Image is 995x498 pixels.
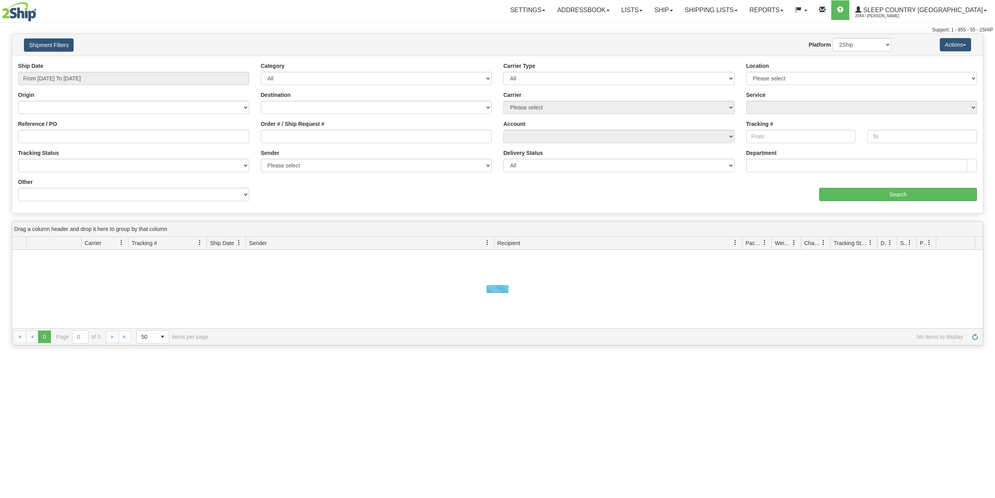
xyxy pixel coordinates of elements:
span: Pickup Status [920,239,926,247]
span: items per page [136,330,208,344]
a: Settings [504,0,551,20]
a: Lists [615,0,648,20]
span: Shipment Issues [900,239,907,247]
span: Ship Date [210,239,234,247]
label: Origin [18,91,34,99]
a: Reports [744,0,789,20]
a: Sleep Country [GEOGRAPHIC_DATA] 2044 / [PERSON_NAME] [849,0,993,20]
span: Recipient [498,239,520,247]
label: Destination [261,91,291,99]
label: Carrier [503,91,521,99]
label: Tracking Status [18,149,59,157]
span: Tracking Status [834,239,868,247]
label: Other [18,178,33,186]
label: Department [746,149,777,157]
a: Delivery Status filter column settings [883,236,897,249]
label: Service [746,91,766,99]
label: Sender [261,149,279,157]
input: To [867,130,977,143]
button: Actions [940,38,971,51]
a: Addressbook [551,0,615,20]
a: Sender filter column settings [481,236,494,249]
a: Shipment Issues filter column settings [903,236,916,249]
span: Carrier [85,239,101,247]
span: No items to display [219,334,963,340]
div: Support: 1 - 855 - 55 - 2SHIP [2,27,993,33]
span: Delivery Status [881,239,887,247]
img: logo2044.jpg [2,2,36,22]
label: Delivery Status [503,149,543,157]
span: 50 [141,333,152,341]
a: Packages filter column settings [758,236,771,249]
label: Account [503,120,525,128]
a: Weight filter column settings [787,236,801,249]
label: Platform [809,41,831,49]
a: Recipient filter column settings [729,236,742,249]
a: Charge filter column settings [817,236,830,249]
button: Shipment Filters [24,38,74,52]
label: Category [261,62,285,70]
div: grid grouping header [12,222,983,237]
label: Tracking # [746,120,773,128]
span: Packages [745,239,762,247]
label: Ship Date [18,62,43,70]
input: Search [819,188,977,201]
a: Refresh [969,331,981,343]
span: Weight [775,239,791,247]
span: Tracking # [132,239,157,247]
a: Tracking Status filter column settings [864,236,877,249]
a: Pickup Status filter column settings [923,236,936,249]
span: Page 0 [38,331,51,343]
span: Page of 0 [56,330,101,344]
label: Location [746,62,769,70]
span: select [156,331,169,343]
span: Sleep Country [GEOGRAPHIC_DATA] [861,7,983,13]
label: Carrier Type [503,62,535,70]
a: Carrier filter column settings [115,236,128,249]
input: From [746,130,856,143]
span: 2044 / [PERSON_NAME] [855,12,914,20]
span: Page sizes drop down [136,330,169,344]
label: Order # / Ship Request # [261,120,325,128]
a: Tracking # filter column settings [193,236,206,249]
a: Shipping lists [679,0,744,20]
span: Sender [249,239,267,247]
a: Ship Date filter column settings [232,236,246,249]
span: Charge [804,239,821,247]
label: Reference / PO [18,120,57,128]
a: Ship [648,0,678,20]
